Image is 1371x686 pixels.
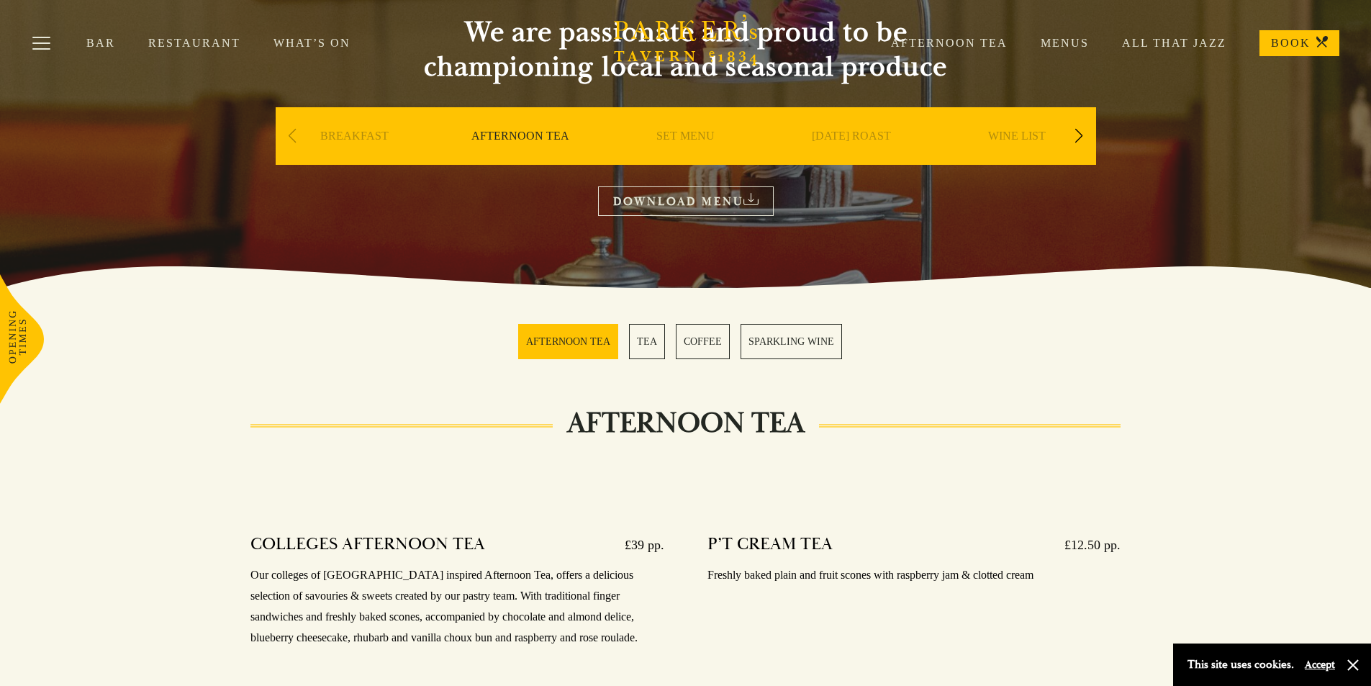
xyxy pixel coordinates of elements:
[1187,654,1294,675] p: This site uses cookies.
[676,324,730,359] a: 3 / 4
[741,324,842,359] a: 4 / 4
[607,107,765,208] div: 3 / 9
[772,107,931,208] div: 4 / 9
[250,533,485,556] h4: COLLEGES AFTERNOON TEA
[441,107,599,208] div: 2 / 9
[1050,533,1121,556] p: £12.50 pp.
[518,324,618,359] a: 1 / 4
[1069,120,1089,152] div: Next slide
[250,565,664,648] p: Our colleges of [GEOGRAPHIC_DATA] inspired Afternoon Tea, offers a delicious selection of savouri...
[812,129,891,186] a: [DATE] ROAST
[320,129,389,186] a: BREAKFAST
[276,107,434,208] div: 1 / 9
[629,324,665,359] a: 2 / 4
[656,129,715,186] a: SET MENU
[283,120,302,152] div: Previous slide
[938,107,1096,208] div: 5 / 9
[553,406,819,441] h2: AFTERNOON TEA
[1305,658,1335,672] button: Accept
[988,129,1046,186] a: WINE LIST
[707,565,1121,586] p: Freshly baked plain and fruit scones with raspberry jam & clotted cream
[1346,658,1360,672] button: Close and accept
[707,533,833,556] h4: P’T CREAM TEA
[610,533,664,556] p: £39 pp.
[471,129,569,186] a: AFTERNOON TEA
[598,186,774,216] a: DOWNLOAD MENU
